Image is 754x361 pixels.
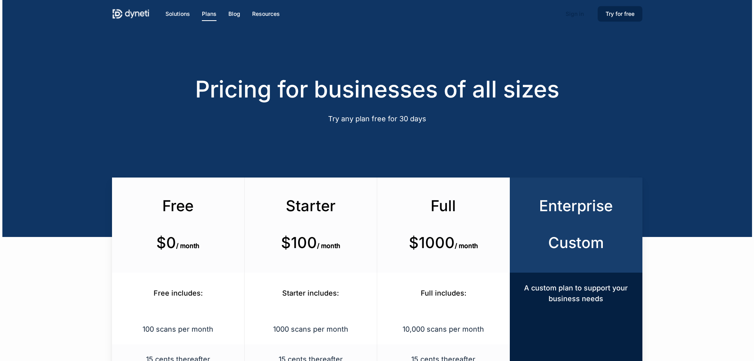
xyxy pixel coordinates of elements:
span: Full includes: [421,289,466,297]
p: 10,000 scans per month [387,324,500,334]
span: Solutions [165,10,190,17]
span: / month [317,242,340,250]
h3: Enterprise [524,197,627,215]
span: A custom plan to support your business needs [524,284,628,303]
a: Try for free [598,10,642,18]
span: / month [176,242,199,250]
a: Resources [252,10,280,18]
span: Blog [228,10,240,17]
p: 1000 scans per month [254,324,367,334]
a: Blog [228,10,240,18]
h2: Pricing for businesses of all sizes [112,76,642,103]
a: Plans [202,10,217,18]
p: 100 scans per month [122,324,234,334]
span: Try for free [606,10,634,17]
b: $100 [281,233,317,252]
h3: Custom [524,233,627,252]
b: $0 [156,233,176,252]
span: Full [431,197,456,215]
span: Try any plan free for 30 days [328,115,426,123]
b: $1000 [409,233,455,252]
span: Plans [202,10,217,17]
span: Sign in [566,10,584,17]
a: Sign in [558,8,592,20]
span: Resources [252,10,280,17]
span: / month [455,242,478,250]
a: Solutions [165,10,190,18]
span: Starter includes: [282,289,339,297]
span: Free [162,197,194,215]
span: Free includes: [154,289,203,297]
span: Starter [286,197,336,215]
